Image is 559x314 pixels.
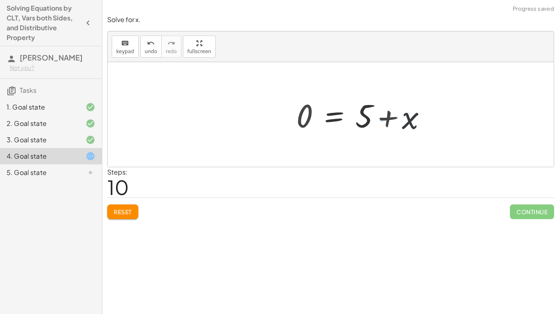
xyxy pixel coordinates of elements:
[20,53,83,62] span: [PERSON_NAME]
[145,49,157,54] span: undo
[116,49,134,54] span: keypad
[107,204,138,219] button: Reset
[147,38,155,48] i: undo
[107,175,129,200] span: 10
[166,49,177,54] span: redo
[10,64,95,72] div: Not you?
[7,119,72,128] div: 2. Goal state
[140,36,162,58] button: undoundo
[7,3,81,43] h4: Solving Equations by CLT, Vars both Sides, and Distributive Property
[20,86,36,94] span: Tasks
[86,119,95,128] i: Task finished and correct.
[107,15,554,25] p: Solve for x.
[86,102,95,112] i: Task finished and correct.
[7,135,72,145] div: 3. Goal state
[121,38,129,48] i: keyboard
[86,151,95,161] i: Task started.
[86,168,95,177] i: Task not started.
[86,135,95,145] i: Task finished and correct.
[112,36,139,58] button: keyboardkeypad
[513,5,554,13] span: Progress saved
[7,168,72,177] div: 5. Goal state
[167,38,175,48] i: redo
[7,102,72,112] div: 1. Goal state
[114,208,132,215] span: Reset
[183,36,216,58] button: fullscreen
[107,168,128,176] label: Steps:
[7,151,72,161] div: 4. Goal state
[187,49,211,54] span: fullscreen
[161,36,181,58] button: redoredo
